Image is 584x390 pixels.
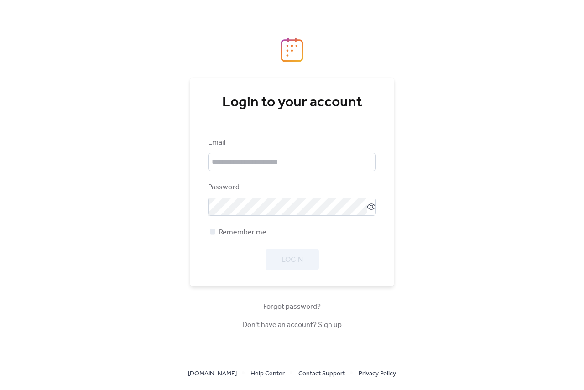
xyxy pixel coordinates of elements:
a: Sign up [318,318,342,332]
a: Help Center [250,368,285,379]
span: Don't have an account? [242,320,342,331]
a: Contact Support [298,368,345,379]
img: logo [281,37,303,62]
span: Forgot password? [263,302,321,312]
span: Remember me [219,227,266,238]
span: Contact Support [298,369,345,380]
div: Login to your account [208,94,376,112]
a: Privacy Policy [359,368,396,379]
div: Password [208,182,374,193]
a: [DOMAIN_NAME] [188,368,237,379]
span: [DOMAIN_NAME] [188,369,237,380]
a: Forgot password? [263,304,321,309]
span: Privacy Policy [359,369,396,380]
span: Help Center [250,369,285,380]
div: Email [208,137,374,148]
